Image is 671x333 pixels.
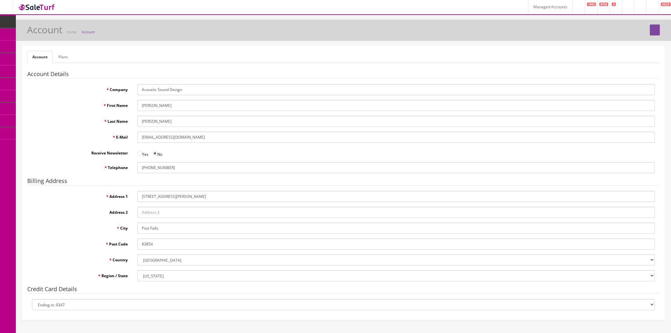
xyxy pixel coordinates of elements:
[27,24,62,35] h1: Account
[27,71,660,79] legend: Account Details
[153,151,157,156] input: No
[27,116,133,124] label: Last Name
[27,51,53,63] a: Account
[137,238,655,250] input: Post Code
[27,223,133,231] label: City
[27,178,660,186] legend: Billing Address
[27,100,133,108] label: First Name
[27,286,660,294] legend: Credit Card Details
[27,132,133,140] label: E-Mail
[612,3,616,6] span: 3
[27,84,133,93] label: Company
[587,3,596,6] span: 1943
[153,147,162,157] label: No
[599,3,608,6] span: 8724
[137,147,148,157] label: Yes
[137,151,142,156] input: Yes
[137,84,655,95] input: Company
[137,100,655,111] input: First Name
[137,116,655,127] input: Last Name
[137,162,655,173] input: Telephone
[27,270,133,279] label: Region / State
[27,147,133,156] label: Receive Newsletter
[137,191,655,202] input: Address 1
[27,254,133,263] label: Country
[661,3,671,6] span: HELP
[137,207,655,218] input: Address 2
[18,3,56,11] img: SaleTurf
[27,191,133,199] label: Address 1
[137,223,655,234] input: City
[27,238,133,247] label: Post Code
[27,162,133,171] label: Telephone
[137,132,655,143] input: E-Mail
[27,207,133,215] label: Address 2
[81,29,95,34] a: Account
[67,29,76,34] a: Home
[53,51,73,63] a: Plans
